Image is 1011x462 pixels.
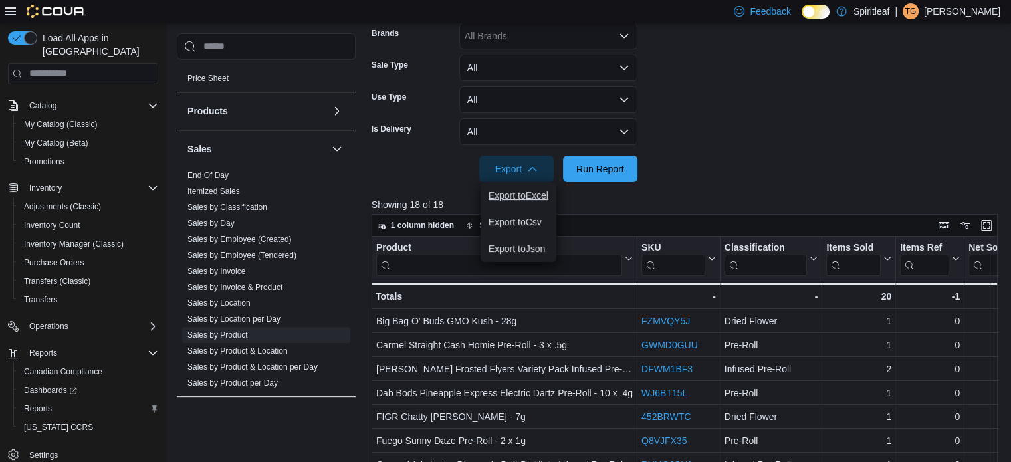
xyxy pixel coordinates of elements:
span: Sales by Day [187,218,235,229]
span: Sort fields [479,220,514,231]
div: 1 [826,433,891,449]
span: Dashboards [24,385,77,396]
button: Export toJson [481,235,556,262]
div: 20 [826,289,891,304]
span: Export to Csv [489,217,548,227]
a: GWMD0GUU [641,340,698,350]
div: Items Sold [826,241,881,275]
a: Sales by Product & Location [187,346,288,356]
div: Items Ref [900,241,949,275]
span: Reports [24,404,52,414]
div: 1 [826,409,891,425]
span: Transfers [24,294,57,305]
span: Feedback [750,5,790,18]
a: Inventory Manager (Classic) [19,236,129,252]
span: Sales by Invoice & Product [187,282,282,292]
button: Classification [725,241,818,275]
span: Promotions [24,156,64,167]
span: Operations [24,318,158,334]
img: Cova [27,5,86,18]
button: Export toExcel [481,182,556,209]
a: Sales by Product [187,330,248,340]
div: - [641,289,716,304]
span: Operations [29,321,68,332]
span: Dashboards [19,382,158,398]
div: Dried Flower [725,409,818,425]
button: Enter fullscreen [978,217,994,233]
span: TG [905,3,917,19]
span: Sales by Location [187,298,251,308]
a: Sales by Location per Day [187,314,281,324]
div: Product [376,241,622,275]
input: Dark Mode [802,5,830,19]
button: Items Ref [900,241,960,275]
span: Inventory [29,183,62,193]
a: Purchase Orders [19,255,90,271]
button: Pricing [329,44,345,60]
button: Adjustments (Classic) [13,197,164,216]
div: 0 [900,361,960,377]
button: My Catalog (Classic) [13,115,164,134]
span: Export [487,156,546,182]
a: Q8VJFX35 [641,435,687,446]
span: Adjustments (Classic) [19,199,158,215]
button: Items Sold [826,241,891,275]
button: All [459,118,637,145]
span: Purchase Orders [24,257,84,268]
a: Sales by Employee (Tendered) [187,251,296,260]
h3: Sales [187,142,212,156]
span: Promotions [19,154,158,170]
span: Sales by Classification [187,202,267,213]
span: Catalog [24,98,158,114]
p: Showing 18 of 18 [372,198,1004,211]
a: Reports [19,401,57,417]
span: Sales by Product per Day [187,378,278,388]
div: Totals [376,289,633,304]
p: Spiritleaf [853,3,889,19]
button: Products [187,104,326,118]
button: Inventory Manager (Classic) [13,235,164,253]
button: Open list of options [619,31,629,41]
div: Infused Pre-Roll [725,361,818,377]
span: Adjustments (Classic) [24,201,101,212]
a: DFWM1BF3 [641,364,693,374]
span: Reports [19,401,158,417]
span: Sales by Invoice [187,266,245,277]
button: Sales [329,141,345,157]
span: End Of Day [187,170,229,181]
button: Promotions [13,152,164,171]
div: Torie G [903,3,919,19]
button: Sort fields [461,217,520,233]
button: Inventory Count [13,216,164,235]
button: All [459,55,637,81]
button: Operations [3,317,164,336]
div: - [725,289,818,304]
span: Reports [29,348,57,358]
button: Inventory [3,179,164,197]
button: Reports [24,345,62,361]
span: Transfers (Classic) [24,276,90,287]
div: FIGR Chatty [PERSON_NAME] - 7g [376,409,633,425]
span: Inventory Manager (Classic) [24,239,124,249]
p: [PERSON_NAME] [924,3,1000,19]
span: Canadian Compliance [24,366,102,377]
span: Itemized Sales [187,186,240,197]
label: Sale Type [372,60,408,70]
span: Sales by Employee (Created) [187,234,292,245]
span: Inventory Manager (Classic) [19,236,158,252]
button: Run Report [563,156,637,182]
button: All [459,86,637,113]
button: Operations [24,318,74,334]
button: Sales [187,142,326,156]
span: Sales by Product & Location [187,346,288,356]
div: Pre-Roll [725,337,818,353]
span: Transfers (Classic) [19,273,158,289]
span: Inventory Count [19,217,158,233]
div: Fuego Sunny Daze Pre-Roll - 2 x 1g [376,433,633,449]
a: Canadian Compliance [19,364,108,380]
div: Dried Flower [725,313,818,329]
a: My Catalog (Beta) [19,135,94,151]
div: 0 [900,433,960,449]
